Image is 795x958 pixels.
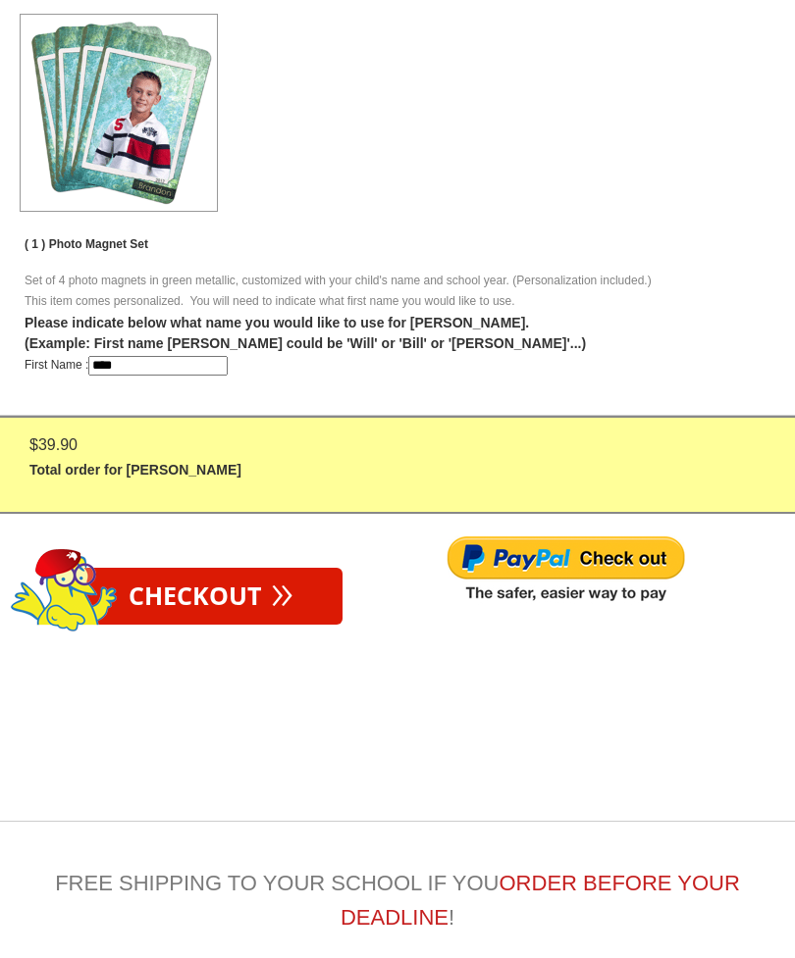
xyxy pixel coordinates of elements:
[25,272,761,293] p: Set of 4 photo magnets in green metallic, customized with your child's name and school year. (Per...
[79,569,343,626] a: Checkout»
[25,235,795,257] p: ( 1 ) Photo Magnet Set
[271,580,293,602] span: »
[29,459,780,483] div: Total order for [PERSON_NAME]
[25,314,761,356] div: Please indicate below what name you would like to use for [PERSON_NAME].
[25,359,228,373] div: First Name :
[29,433,795,458] div: $39.90
[446,535,686,606] img: Paypal
[25,292,761,314] p: This item comes personalized. You will need to indicate what first name you would like to use.
[341,872,740,931] span: ORDER BEFORE YOUR DEADLINE
[20,15,218,213] img: item image
[25,336,586,352] i: (Example: First name [PERSON_NAME] could be 'Will' or 'Bill' or '[PERSON_NAME]'...)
